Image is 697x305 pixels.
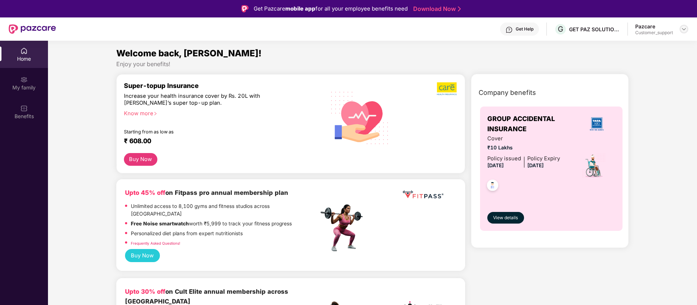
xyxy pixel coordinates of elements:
img: Stroke [458,5,461,13]
img: fppp.png [401,188,445,201]
a: Frequently Asked Questions! [131,241,180,245]
strong: Free Noise smartwatch [131,221,189,226]
img: svg+xml;base64,PHN2ZyBpZD0iSG9tZSIgeG1sbnM9Imh0dHA6Ly93d3cudzMub3JnLzIwMDAvc3ZnIiB3aWR0aD0iMjAiIG... [20,47,28,55]
button: Buy Now [125,249,160,262]
b: on Cult Elite annual membership across [GEOGRAPHIC_DATA] [125,288,288,305]
img: svg+xml;base64,PHN2ZyB4bWxucz0iaHR0cDovL3d3dy53My5vcmcvMjAwMC9zdmciIHhtbG5zOnhsaW5rPSJodHRwOi8vd3... [325,82,395,153]
div: Pazcare [635,23,673,30]
img: b5dec4f62d2307b9de63beb79f102df3.png [437,82,458,96]
span: Welcome back, [PERSON_NAME]! [116,48,262,59]
span: [DATE] [487,162,504,168]
div: Super-topup Insurance [124,82,319,89]
div: Policy issued [487,154,521,163]
div: Enjoy your benefits! [116,60,629,68]
img: Logo [241,5,249,12]
p: Unlimited access to 8,100 gyms and fitness studios across [GEOGRAPHIC_DATA] [131,202,318,218]
span: Cover [487,135,560,143]
div: Policy Expiry [527,154,560,163]
img: svg+xml;base64,PHN2ZyB3aWR0aD0iMjAiIGhlaWdodD0iMjAiIHZpZXdCb3g9IjAgMCAyMCAyMCIgZmlsbD0ibm9uZSIgeG... [20,76,28,83]
div: Starting from as low as [124,129,288,134]
a: Download Now [413,5,459,13]
img: icon [581,153,606,178]
div: Know more [124,110,314,115]
p: Personalized diet plans from expert nutritionists [131,230,243,238]
span: Company benefits [479,88,536,98]
div: Get Pazcare for all your employee benefits need [254,4,408,13]
img: insurerLogo [587,114,607,134]
span: [DATE] [527,162,544,168]
div: Increase your health insurance cover by Rs. 20L with [PERSON_NAME]’s super top-up plan. [124,93,287,107]
div: ₹ 608.00 [124,137,311,146]
span: ₹10 Lakhs [487,144,560,152]
b: Upto 30% off [125,288,165,295]
img: svg+xml;base64,PHN2ZyBpZD0iSGVscC0zMngzMiIgeG1sbnM9Imh0dHA6Ly93d3cudzMub3JnLzIwMDAvc3ZnIiB3aWR0aD... [505,26,513,33]
img: svg+xml;base64,PHN2ZyB4bWxucz0iaHR0cDovL3d3dy53My5vcmcvMjAwMC9zdmciIHdpZHRoPSI0OC45NDMiIGhlaWdodD... [484,177,501,195]
img: New Pazcare Logo [9,24,56,34]
p: worth ₹5,999 to track your fitness progress [131,220,292,228]
img: svg+xml;base64,PHN2ZyBpZD0iQmVuZWZpdHMiIHhtbG5zPSJodHRwOi8vd3d3LnczLm9yZy8yMDAwL3N2ZyIgd2lkdGg9Ij... [20,105,28,112]
div: Get Help [516,26,533,32]
div: GET PAZ SOLUTIONS PRIVATE LIMTED [569,26,620,33]
span: GROUP ACCIDENTAL INSURANCE [487,114,578,135]
b: on Fitpass pro annual membership plan [125,189,288,196]
button: Buy Now [124,153,157,166]
strong: mobile app [285,5,315,12]
img: fpp.png [318,202,369,253]
button: View details [487,212,524,224]
div: Customer_support [635,30,673,36]
img: svg+xml;base64,PHN2ZyBpZD0iRHJvcGRvd24tMzJ4MzIiIHhtbG5zPSJodHRwOi8vd3d3LnczLm9yZy8yMDAwL3N2ZyIgd2... [681,26,687,32]
span: View details [493,214,518,221]
b: Upto 45% off [125,189,165,196]
span: right [153,112,157,116]
span: G [558,25,563,33]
